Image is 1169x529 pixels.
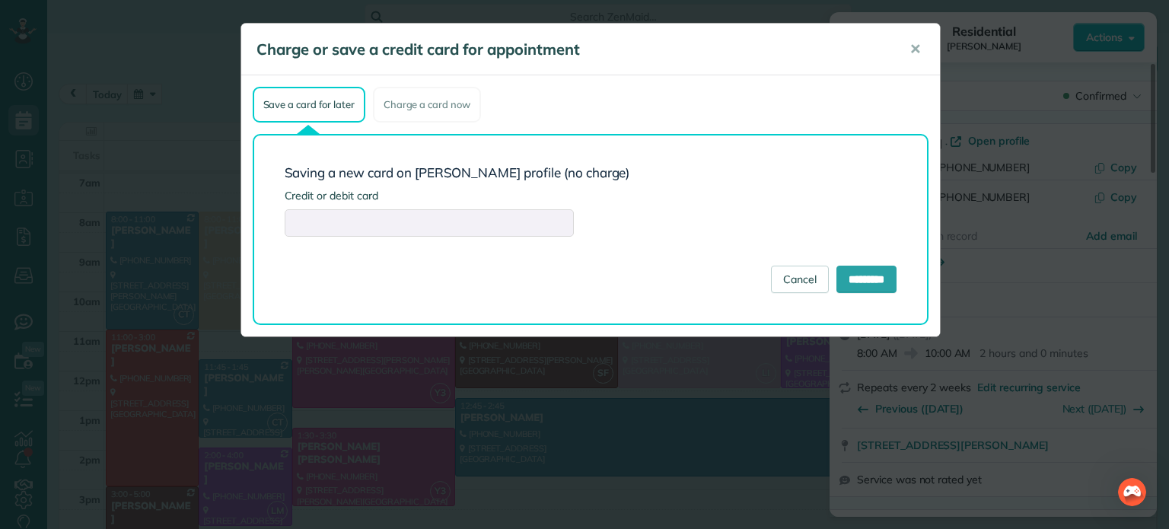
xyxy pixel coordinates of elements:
[291,216,567,230] iframe: Secure card payment input frame
[373,87,481,123] div: Charge a card now
[909,40,921,58] span: ✕
[253,87,365,123] div: Save a card for later
[285,166,897,180] h3: Saving a new card on [PERSON_NAME] profile (no charge)
[771,266,829,293] a: Cancel
[285,188,897,203] label: Credit or debit card
[256,39,888,60] h5: Charge or save a credit card for appointment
